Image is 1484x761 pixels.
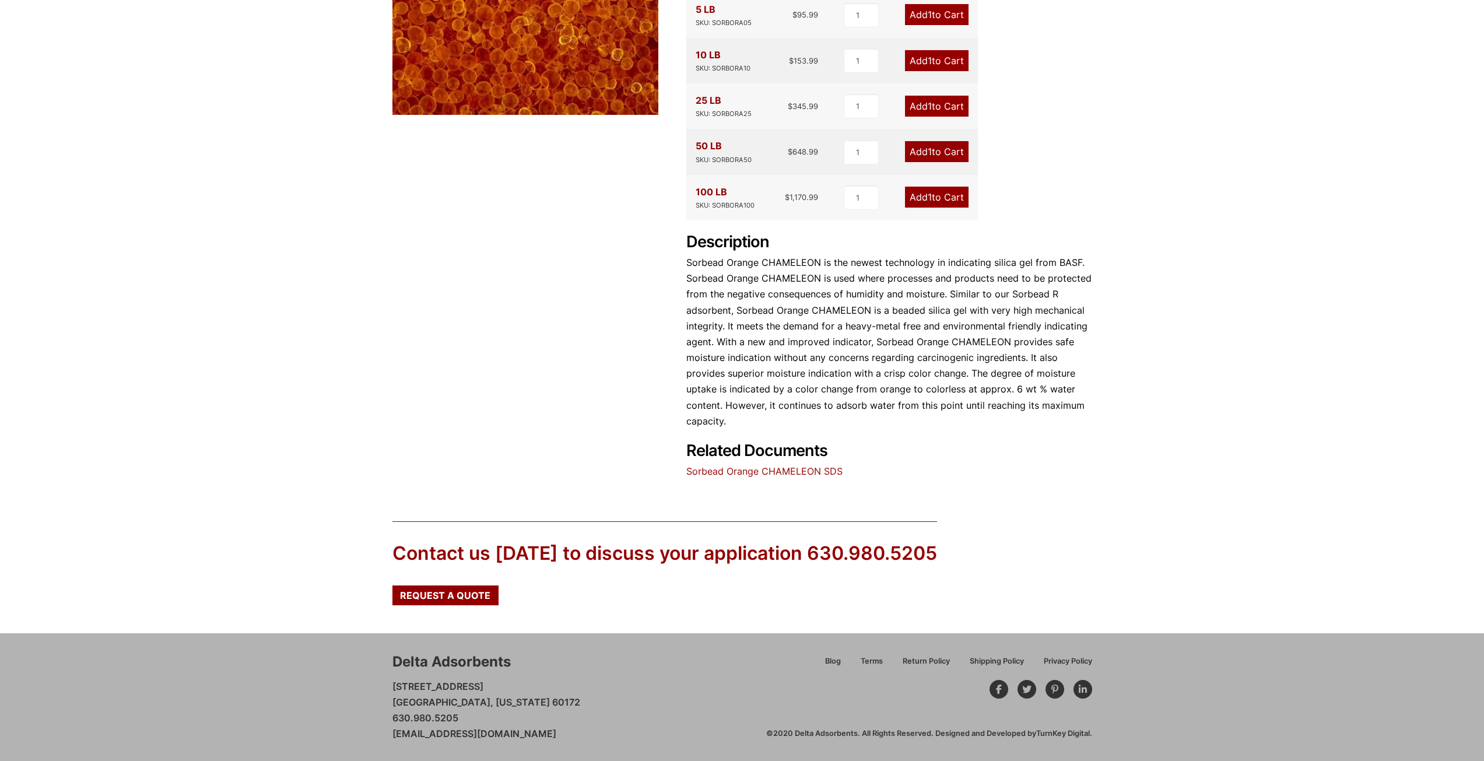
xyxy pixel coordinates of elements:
a: Privacy Policy [1034,655,1092,675]
a: Add1to Cart [905,4,969,25]
div: SKU: SORBORA25 [696,108,752,120]
span: $ [785,192,790,202]
a: Add1to Cart [905,187,969,208]
span: 1 [928,55,932,66]
bdi: 648.99 [788,147,818,156]
div: 5 LB [696,2,752,29]
a: Blog [815,655,851,675]
span: Blog [825,658,841,665]
div: SKU: SORBORA10 [696,63,750,74]
a: Shipping Policy [960,655,1034,675]
a: Terms [851,655,893,675]
span: Terms [861,658,883,665]
a: Sorbead Orange CHAMELEON SDS [686,465,843,477]
bdi: 1,170.99 [785,192,818,202]
span: Privacy Policy [1044,658,1092,665]
span: Request a Quote [400,591,490,600]
bdi: 345.99 [788,101,818,111]
div: SKU: SORBORA05 [696,17,752,29]
h2: Description [686,233,1092,252]
bdi: 153.99 [789,56,818,65]
div: 25 LB [696,93,752,120]
p: Sorbead Orange CHAMELEON is the newest technology in indicating silica gel from BASF. Sorbead Ora... [686,255,1092,429]
a: Add1to Cart [905,141,969,162]
div: 10 LB [696,47,750,74]
span: $ [788,147,792,156]
span: $ [789,56,794,65]
a: Add1to Cart [905,50,969,71]
a: [EMAIL_ADDRESS][DOMAIN_NAME] [392,728,556,739]
span: $ [792,10,797,19]
a: TurnKey Digital [1036,729,1090,738]
span: 1 [928,146,932,157]
a: Add1to Cart [905,96,969,117]
div: SKU: SORBORA100 [696,200,755,211]
div: Delta Adsorbents [392,652,511,672]
span: 1 [928,9,932,20]
a: Request a Quote [392,585,499,605]
span: 1 [928,100,932,112]
span: $ [788,101,792,111]
p: [STREET_ADDRESS] [GEOGRAPHIC_DATA], [US_STATE] 60172 630.980.5205 [392,679,580,742]
div: ©2020 Delta Adsorbents. All Rights Reserved. Designed and Developed by . [766,728,1092,739]
div: 100 LB [696,184,755,211]
div: SKU: SORBORA50 [696,155,752,166]
span: 1 [928,191,932,203]
div: 50 LB [696,138,752,165]
bdi: 95.99 [792,10,818,19]
a: Return Policy [893,655,960,675]
div: Contact us [DATE] to discuss your application 630.980.5205 [392,541,937,567]
span: Return Policy [903,658,950,665]
span: Shipping Policy [970,658,1024,665]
